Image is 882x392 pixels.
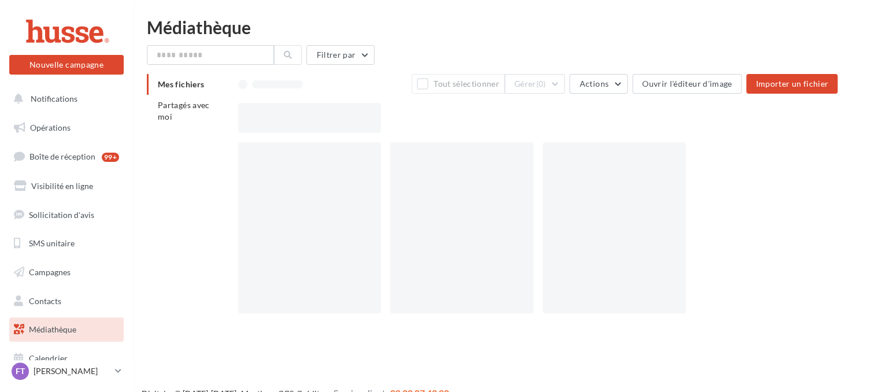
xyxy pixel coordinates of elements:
[147,19,868,36] div: Médiathèque
[29,267,71,277] span: Campagnes
[412,74,504,94] button: Tout sélectionner
[29,324,76,334] span: Médiathèque
[29,209,94,219] span: Sollicitation d'avis
[29,238,75,248] span: SMS unitaire
[9,360,124,382] a: FT [PERSON_NAME]
[505,74,565,94] button: Gérer(0)
[102,153,119,162] div: 99+
[30,123,71,132] span: Opérations
[7,231,126,256] a: SMS unitaire
[7,346,126,371] a: Calendrier
[158,79,204,89] span: Mes fichiers
[579,79,608,88] span: Actions
[16,365,25,377] span: FT
[746,74,837,94] button: Importer un fichier
[7,317,126,342] a: Médiathèque
[29,296,61,306] span: Contacts
[536,79,546,88] span: (0)
[29,151,95,161] span: Boîte de réception
[7,203,126,227] a: Sollicitation d'avis
[569,74,627,94] button: Actions
[31,94,77,103] span: Notifications
[7,116,126,140] a: Opérations
[632,74,742,94] button: Ouvrir l'éditeur d'image
[7,174,126,198] a: Visibilité en ligne
[29,353,68,363] span: Calendrier
[34,365,110,377] p: [PERSON_NAME]
[9,55,124,75] button: Nouvelle campagne
[158,100,210,121] span: Partagés avec moi
[755,79,828,88] span: Importer un fichier
[7,260,126,284] a: Campagnes
[7,87,121,111] button: Notifications
[7,289,126,313] a: Contacts
[306,45,375,65] button: Filtrer par
[7,144,126,169] a: Boîte de réception99+
[31,181,93,191] span: Visibilité en ligne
